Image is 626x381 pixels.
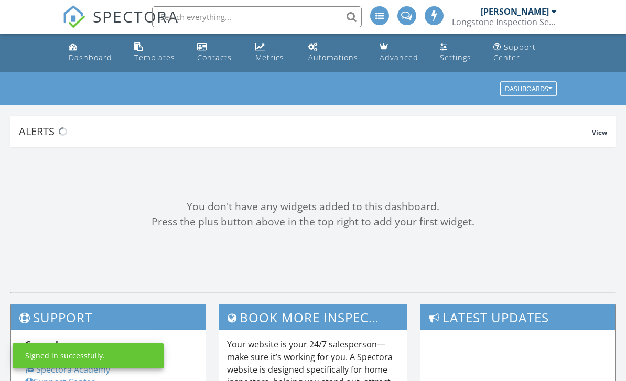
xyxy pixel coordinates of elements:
[493,42,536,62] div: Support Center
[481,6,549,17] div: [PERSON_NAME]
[25,364,110,375] a: Spectora Academy
[152,6,362,27] input: Search everything...
[93,5,179,27] span: SPECTORA
[64,38,121,68] a: Dashboard
[134,52,175,62] div: Templates
[130,38,185,68] a: Templates
[380,52,418,62] div: Advanced
[25,351,105,361] div: Signed in successfully.
[193,38,243,68] a: Contacts
[505,85,552,93] div: Dashboards
[375,38,427,68] a: Advanced
[420,304,615,330] h3: Latest Updates
[500,82,557,96] button: Dashboards
[62,14,179,36] a: SPECTORA
[197,52,232,62] div: Contacts
[592,128,607,137] span: View
[11,304,206,330] h3: Support
[10,199,616,214] div: You don't have any widgets added to this dashboard.
[62,5,85,28] img: The Best Home Inspection Software - Spectora
[436,38,481,68] a: Settings
[489,38,561,68] a: Support Center
[308,52,358,62] div: Automations
[304,38,367,68] a: Automations (Advanced)
[255,52,284,62] div: Metrics
[69,52,112,62] div: Dashboard
[19,124,592,138] div: Alerts
[440,52,471,62] div: Settings
[25,339,58,350] strong: General
[452,17,557,27] div: Longstone Inspection Services, LLC
[219,304,407,330] h3: Book More Inspections
[10,214,616,230] div: Press the plus button above in the top right to add your first widget.
[251,38,296,68] a: Metrics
